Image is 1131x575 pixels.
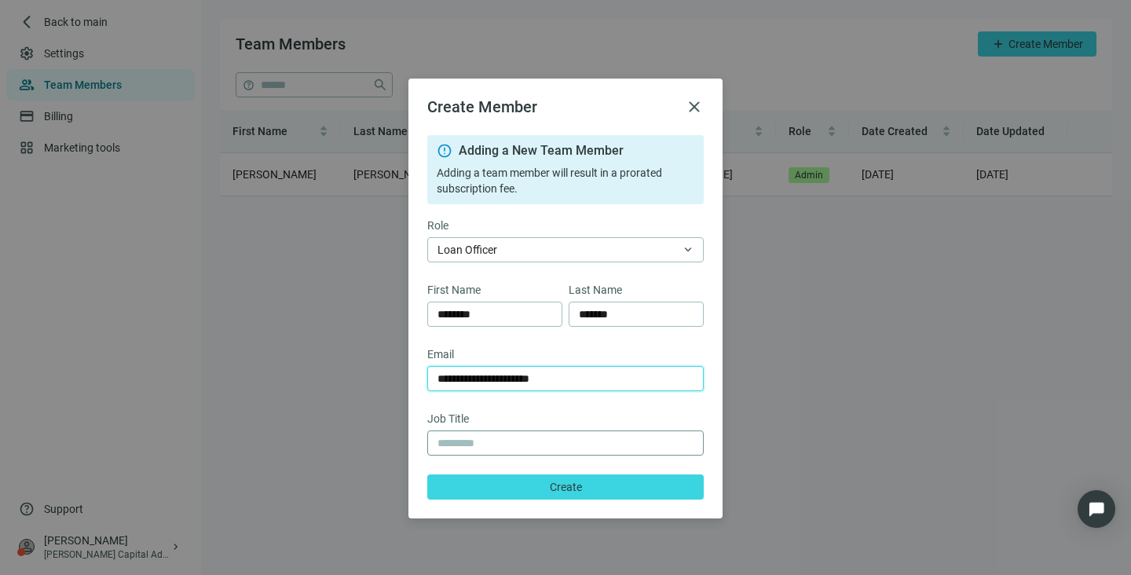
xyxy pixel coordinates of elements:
span: First Name [427,281,481,298]
span: Create [550,481,582,493]
div: Open Intercom Messenger [1078,490,1115,528]
button: close [685,97,704,116]
button: Create [427,474,704,500]
span: Role [427,217,448,234]
span: Loan Officer [437,238,694,262]
span: Create Member [427,97,537,116]
span: Job Title [427,410,469,427]
span: Last Name [569,281,622,298]
div: Adding a New Team Member [459,143,694,159]
span: Email [427,346,454,363]
div: Adding a team member will result in a prorated subscription fee. [437,165,694,196]
span: error [437,143,452,159]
